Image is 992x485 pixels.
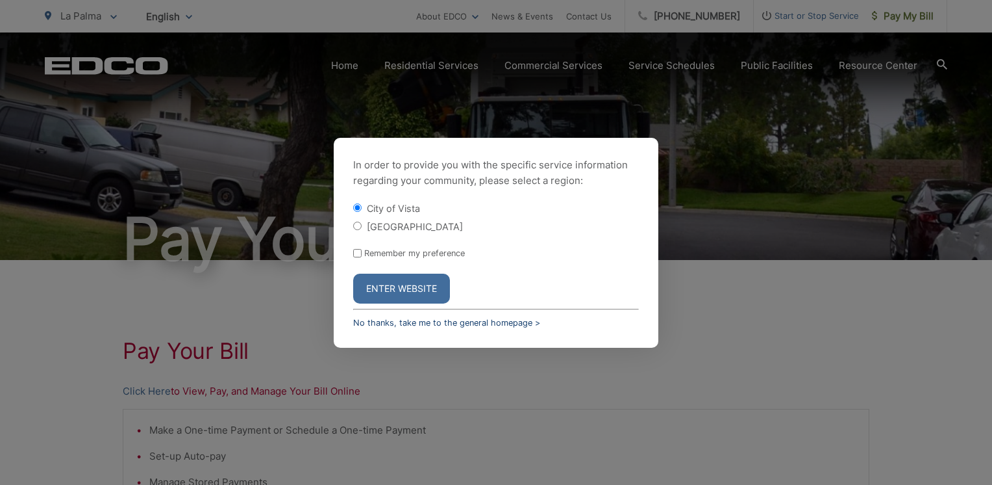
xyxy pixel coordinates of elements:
label: [GEOGRAPHIC_DATA] [367,221,463,232]
label: Remember my preference [364,248,465,258]
p: In order to provide you with the specific service information regarding your community, please se... [353,157,639,189]
label: City of Vista [367,203,420,214]
button: Enter Website [353,274,450,304]
a: No thanks, take me to the general homepage > [353,318,540,328]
